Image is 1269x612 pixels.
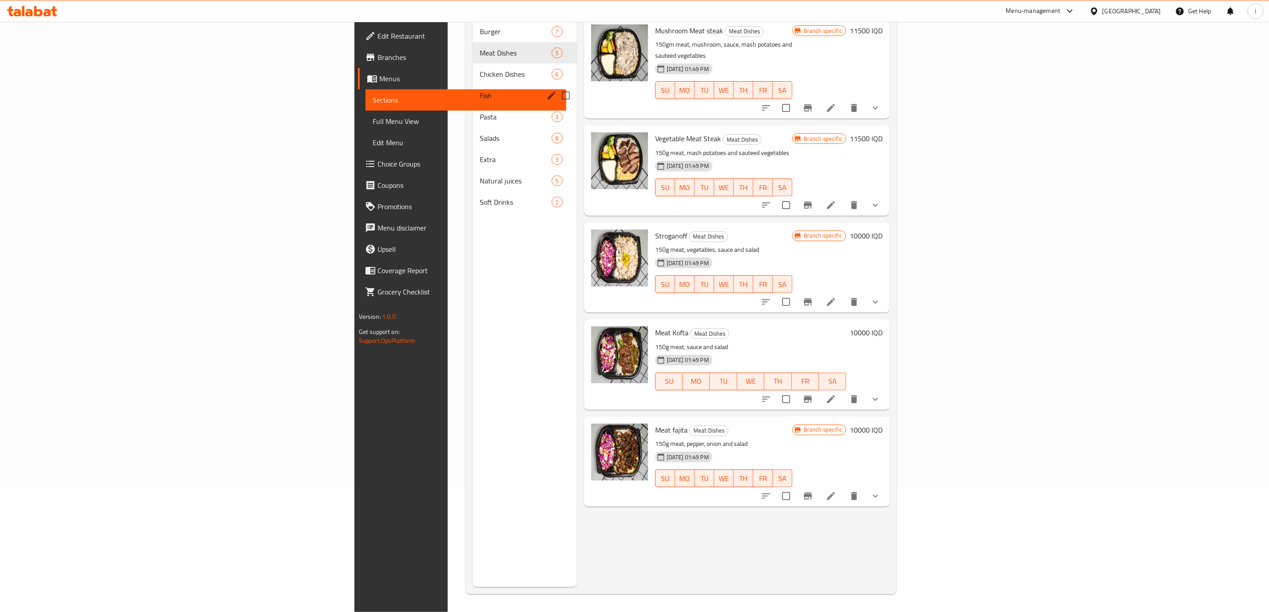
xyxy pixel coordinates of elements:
[819,373,846,390] button: SA
[714,179,734,196] button: WE
[480,133,552,143] span: Salads
[663,65,712,73] span: [DATE] 01:49 PM
[753,275,773,293] button: FR
[378,265,559,276] span: Coverage Report
[870,394,881,405] svg: Show Choices
[865,291,886,313] button: show more
[718,278,730,291] span: WE
[683,373,710,390] button: MO
[843,485,865,507] button: delete
[776,472,789,485] span: SA
[792,373,819,390] button: FR
[378,159,559,169] span: Choice Groups
[663,259,712,267] span: [DATE] 01:49 PM
[366,111,566,132] a: Full Menu View
[797,389,819,410] button: Branch-specific-item
[473,106,577,127] div: Pasta3
[591,24,648,81] img: Mushroom Meat steak
[756,97,777,119] button: sort-choices
[753,179,773,196] button: FR
[366,89,566,111] a: Sections
[777,293,796,311] span: Select to update
[545,89,558,102] button: edit
[358,153,566,175] a: Choice Groups
[358,238,566,260] a: Upsell
[777,487,796,505] span: Select to update
[714,469,734,487] button: WE
[655,179,675,196] button: SU
[773,469,792,487] button: SA
[473,64,577,85] div: Chicken Dishes6
[698,472,711,485] span: TU
[480,48,552,58] div: Meat Dishes
[552,69,563,79] div: items
[843,97,865,119] button: delete
[358,281,566,302] a: Grocery Checklist
[655,81,675,99] button: SU
[473,21,577,42] div: Burger7
[757,181,769,194] span: FR
[552,198,562,207] span: 2
[655,147,792,159] p: 150g meat, mash potatoes and sauteed vegetables
[679,472,691,485] span: MO
[655,469,675,487] button: SU
[713,375,733,388] span: TU
[823,375,843,388] span: SA
[655,244,792,255] p: 150g meat, vegetables, sauce and salad
[690,425,728,436] span: Meat Dishes
[737,278,750,291] span: TH
[378,180,559,191] span: Coupons
[552,154,563,165] div: items
[695,275,714,293] button: TU
[768,375,788,388] span: TH
[865,195,886,216] button: show more
[358,68,566,89] a: Menus
[527,91,537,100] span: 1
[552,49,562,57] span: 5
[655,373,683,390] button: SU
[691,329,729,339] span: Meat Dishes
[698,84,711,97] span: TU
[480,69,552,79] span: Chicken Dishes
[737,373,764,390] button: WE
[689,425,728,436] div: Meat Dishes
[695,179,714,196] button: TU
[698,278,711,291] span: TU
[480,154,552,165] span: Extra
[843,291,865,313] button: delete
[378,31,559,41] span: Edit Restaurant
[757,84,769,97] span: FR
[826,297,836,307] a: Edit menu item
[695,469,714,487] button: TU
[591,424,648,481] img: Meat fajita
[718,181,730,194] span: WE
[689,231,728,242] span: Meat Dishes
[552,111,563,122] div: items
[710,373,737,390] button: TU
[473,17,577,216] nav: Menu sections
[843,389,865,410] button: delete
[358,25,566,47] a: Edit Restaurant
[725,26,764,36] span: Meat Dishes
[777,196,796,215] span: Select to update
[359,311,381,322] span: Version:
[695,81,714,99] button: TU
[850,230,883,242] h6: 10000 IQD
[723,135,761,145] span: Meat Dishes
[865,485,886,507] button: show more
[655,132,721,145] span: Vegetable Meat Steak
[378,286,559,297] span: Grocery Checklist
[777,390,796,409] span: Select to update
[655,438,792,449] p: 150g meat, pepper, onion and salad
[850,424,883,436] h6: 10000 IQD
[679,84,691,97] span: MO
[734,275,753,293] button: TH
[773,275,792,293] button: SA
[473,191,577,213] div: Soft Drinks2
[527,90,538,101] div: items
[359,326,400,338] span: Get support on:
[591,326,648,383] img: Meat Kofta
[718,84,730,97] span: WE
[850,326,883,339] h6: 10000 IQD
[473,149,577,170] div: Extra3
